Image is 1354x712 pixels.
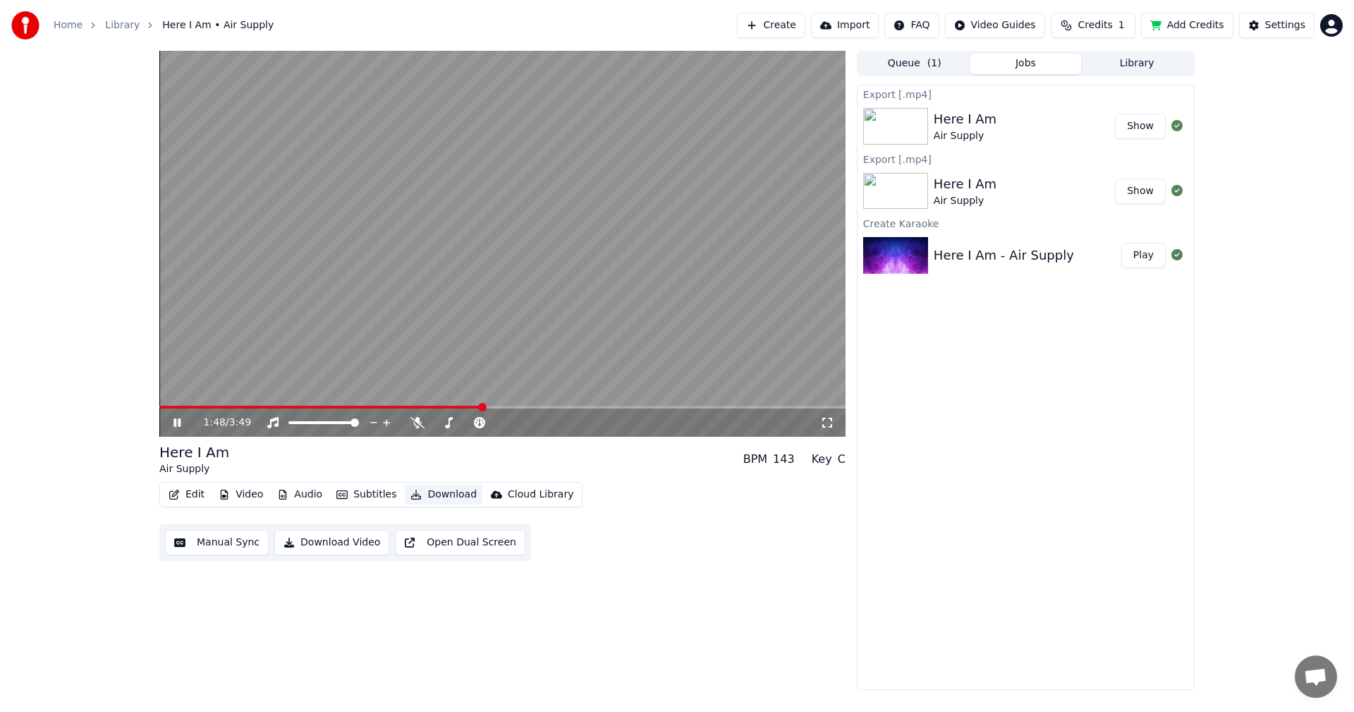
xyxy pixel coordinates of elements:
div: Air Supply [159,462,229,476]
button: Subtitles [331,485,402,505]
div: Export [.mp4] [858,85,1194,102]
div: Here I Am - Air Supply [934,246,1074,265]
span: 1 [1118,18,1125,32]
button: Show [1115,114,1166,139]
button: Import [811,13,879,38]
button: Queue [859,54,970,74]
button: Manual Sync [165,530,269,555]
button: Edit [163,485,210,505]
div: Air Supply [934,194,996,208]
button: Play [1121,243,1166,268]
button: Video [213,485,269,505]
a: Library [105,18,140,32]
div: Export [.mp4] [858,150,1194,167]
button: Download Video [274,530,389,555]
button: Video Guides [945,13,1045,38]
div: BPM [743,451,767,468]
a: Home [54,18,83,32]
button: Show [1115,179,1166,204]
button: Create [737,13,805,38]
span: ( 1 ) [927,56,941,71]
span: Credits [1078,18,1112,32]
button: Library [1081,54,1193,74]
div: Create Karaoke [858,215,1194,231]
div: Here I Am [934,174,996,194]
div: Open chat [1295,656,1337,698]
div: Here I Am [934,109,996,129]
div: Key [812,451,832,468]
div: Air Supply [934,129,996,143]
button: Download [405,485,482,505]
span: 3:49 [229,416,251,430]
span: 1:48 [204,416,226,430]
button: Add Credits [1141,13,1233,38]
button: Settings [1239,13,1315,38]
button: Open Dual Screen [395,530,525,555]
button: Jobs [970,54,1082,74]
button: Credits1 [1051,13,1135,38]
img: youka [11,11,39,40]
button: FAQ [884,13,939,38]
div: Here I Am [159,442,229,462]
button: Audio [272,485,328,505]
div: 143 [773,451,795,468]
nav: breadcrumb [54,18,274,32]
div: Settings [1265,18,1305,32]
div: C [838,451,846,468]
div: Cloud Library [508,488,573,502]
span: Here I Am • Air Supply [162,18,274,32]
div: / [204,416,238,430]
